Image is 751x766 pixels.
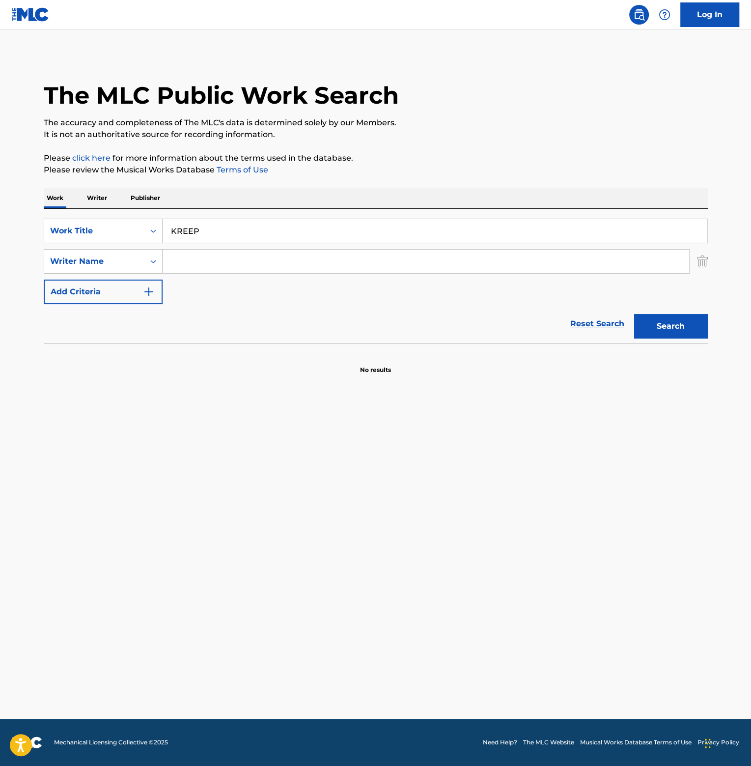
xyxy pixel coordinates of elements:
img: logo [12,737,42,748]
p: No results [360,354,391,374]
a: The MLC Website [523,738,574,747]
p: Writer [84,188,110,208]
span: Mechanical Licensing Collective © 2025 [54,738,168,747]
iframe: Chat Widget [702,719,751,766]
p: Please for more information about the terms used in the database. [44,152,708,164]
button: Search [634,314,708,339]
img: help [659,9,670,21]
p: It is not an authoritative source for recording information. [44,129,708,141]
a: Log In [680,2,739,27]
form: Search Form [44,219,708,343]
a: Public Search [629,5,649,25]
p: Please review the Musical Works Database [44,164,708,176]
div: Writer Name [50,255,139,267]
p: The accuracy and completeness of The MLC's data is determined solely by our Members. [44,117,708,129]
a: Privacy Policy [697,738,739,747]
div: Help [655,5,674,25]
a: Need Help? [483,738,517,747]
p: Work [44,188,66,208]
a: Musical Works Database Terms of Use [580,738,692,747]
a: click here [72,153,111,163]
img: MLC Logo [12,7,50,22]
p: Publisher [128,188,163,208]
button: Add Criteria [44,280,163,304]
a: Terms of Use [215,165,268,174]
a: Reset Search [565,313,629,335]
div: Work Title [50,225,139,237]
div: Drag [705,729,711,758]
img: Delete Criterion [697,249,708,274]
img: 9d2ae6d4665cec9f34b9.svg [143,286,155,298]
img: search [633,9,645,21]
h1: The MLC Public Work Search [44,81,399,110]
